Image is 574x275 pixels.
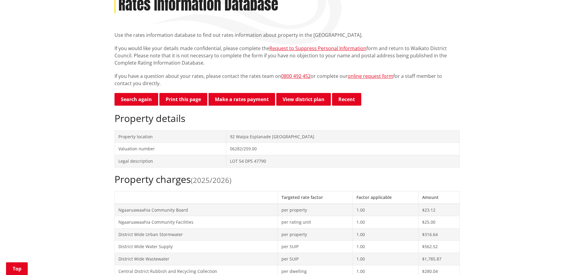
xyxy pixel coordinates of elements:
td: per property [278,228,353,241]
td: per SUIP [278,241,353,253]
p: Use the rates information database to find out rates information about property in the [GEOGRAPHI... [114,31,460,39]
a: Top [6,262,28,275]
td: District Wide Wastewater [114,253,278,265]
a: Make a rates payment [209,93,275,106]
th: Targeted rate factor [278,191,353,203]
td: Ngaaruawaahia Community Board [114,204,278,216]
td: 1.00 [353,241,419,253]
td: LOT 54 DPS 47790 [226,155,460,167]
h2: Property details [114,113,460,124]
td: per SUIP [278,253,353,265]
a: Request to Suppress Personal Information [269,45,366,52]
button: Print this page [159,93,207,106]
td: District Wide Water Supply [114,241,278,253]
td: 1.00 [353,253,419,265]
td: Property location [114,130,226,143]
td: 1.00 [353,228,419,241]
td: 1.00 [353,204,419,216]
td: 06282/259.00 [226,143,460,155]
td: $1,785.87 [419,253,460,265]
p: If you would like your details made confidential, please complete the form and return to Waikato ... [114,45,460,66]
td: 92 Waipa Esplanade [GEOGRAPHIC_DATA] [226,130,460,143]
p: If you have a question about your rates, please contact the rates team on or complete our for a s... [114,72,460,87]
td: Ngaaruawaahia Community Facilities [114,216,278,229]
span: (2025/2026) [191,175,231,185]
iframe: Messenger Launcher [546,250,568,271]
td: $25.00 [419,216,460,229]
td: District Wide Urban Stormwater [114,228,278,241]
td: per property [278,204,353,216]
h2: Property charges [114,174,460,185]
th: Factor applicable [353,191,419,203]
td: $562.52 [419,241,460,253]
td: $23.12 [419,204,460,216]
td: $316.64 [419,228,460,241]
td: Valuation number [114,143,226,155]
td: Legal description [114,155,226,167]
a: Search again [114,93,158,106]
td: 1.00 [353,216,419,229]
a: 0800 492 452 [281,73,311,79]
button: Recent [332,93,361,106]
a: View district plan [276,93,331,106]
a: online request form [348,73,393,79]
td: per rating unit [278,216,353,229]
th: Amount [419,191,460,203]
